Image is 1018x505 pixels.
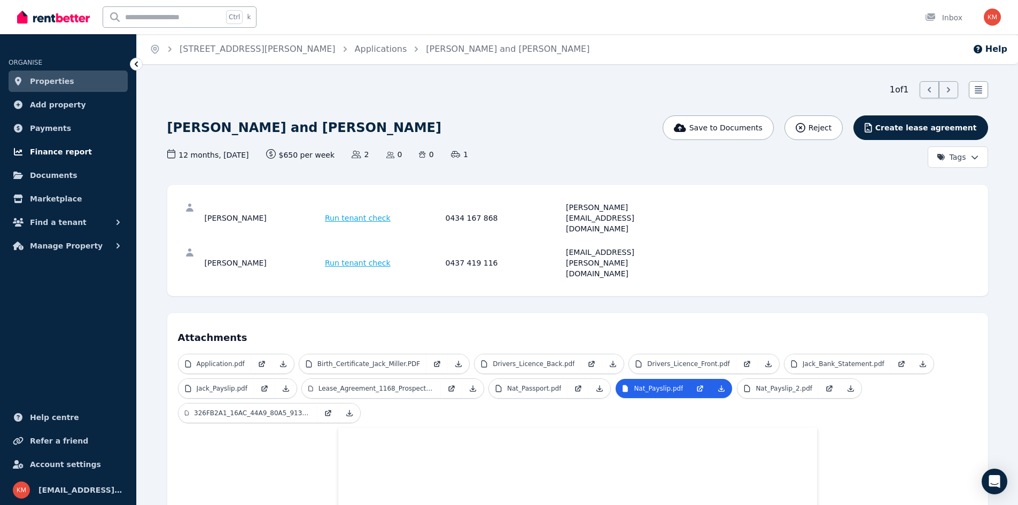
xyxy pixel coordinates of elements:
[489,379,568,398] a: Nat_Passport.pdf
[629,354,736,374] a: Drivers_Licence_Front.pdf
[273,354,294,374] a: Download Attachment
[890,83,909,96] span: 1 of 1
[194,409,311,417] p: 326FB2A1_16AC_44A9_80A5_91300DD63277.jpeg
[982,469,1007,494] div: Open Intercom Messenger
[275,379,297,398] a: Download Attachment
[9,212,128,233] button: Find a tenant
[663,115,774,140] button: Save to Documents
[507,384,561,393] p: Nat_Passport.pdf
[352,149,369,160] span: 2
[9,235,128,257] button: Manage Property
[205,202,322,234] div: [PERSON_NAME]
[178,324,977,345] h4: Attachments
[446,247,563,279] div: 0437 419 116
[475,354,581,374] a: Drivers_Licence_Back.pdf
[819,379,840,398] a: Open in new Tab
[441,379,462,398] a: Open in new Tab
[325,258,391,268] span: Run tenant check
[302,379,441,398] a: Lease_Agreement_1168_Prospect_Signed.pdf
[568,379,589,398] a: Open in new Tab
[462,379,484,398] a: Download Attachment
[426,354,448,374] a: Open in new Tab
[419,149,433,160] span: 0
[167,119,441,136] h1: [PERSON_NAME] and [PERSON_NAME]
[566,247,683,279] div: [EMAIL_ADDRESS][PERSON_NAME][DOMAIN_NAME]
[803,360,884,368] p: Jack_Bank_Statement.pdf
[711,379,732,398] a: Download Attachment
[9,59,42,66] span: ORGANISE
[9,165,128,186] a: Documents
[448,354,469,374] a: Download Attachment
[317,360,420,368] p: Birth_Certificate_Jack_Miller.PDF
[137,34,602,64] nav: Breadcrumb
[758,354,779,374] a: Download Attachment
[784,115,843,140] button: Reject
[426,44,589,54] a: [PERSON_NAME] and [PERSON_NAME]
[984,9,1001,26] img: km.redding1@gmail.com
[317,403,339,423] a: Open in new Tab
[30,192,82,205] span: Marketplace
[937,152,966,162] span: Tags
[689,122,763,133] span: Save to Documents
[9,141,128,162] a: Finance report
[9,118,128,139] a: Payments
[9,430,128,452] a: Refer a friend
[13,481,30,499] img: km.redding1@gmail.com
[197,360,245,368] p: Application.pdf
[30,122,71,135] span: Payments
[925,12,962,23] div: Inbox
[339,403,360,423] a: Download Attachment
[251,354,273,374] a: Open in new Tab
[581,354,602,374] a: Open in new Tab
[493,360,574,368] p: Drivers_Licence_Back.pdf
[809,122,832,133] span: Reject
[30,216,87,229] span: Find a tenant
[689,379,711,398] a: Open in new Tab
[205,247,322,279] div: [PERSON_NAME]
[973,43,1007,56] button: Help
[167,149,249,160] span: 12 months , [DATE]
[178,354,251,374] a: Application.pdf
[266,149,335,160] span: $650 per week
[9,188,128,209] a: Marketplace
[30,98,86,111] span: Add property
[566,202,683,234] div: [PERSON_NAME][EMAIL_ADDRESS][DOMAIN_NAME]
[647,360,729,368] p: Drivers_Licence_Front.pdf
[589,379,610,398] a: Download Attachment
[634,384,683,393] p: Nat_Payslip.pdf
[318,384,434,393] p: Lease_Agreement_1168_Prospect_Signed.pdf
[178,403,317,423] a: 326FB2A1_16AC_44A9_80A5_91300DD63277.jpeg
[616,379,689,398] a: Nat_Payslip.pdf
[737,379,819,398] a: Nat_Payslip_2.pdf
[30,75,74,88] span: Properties
[9,94,128,115] a: Add property
[247,13,251,21] span: k
[325,213,391,223] span: Run tenant check
[451,149,468,160] span: 1
[602,354,624,374] a: Download Attachment
[9,454,128,475] a: Account settings
[30,411,79,424] span: Help centre
[355,44,407,54] a: Applications
[38,484,123,496] span: [EMAIL_ADDRESS][DOMAIN_NAME]
[9,71,128,92] a: Properties
[30,458,101,471] span: Account settings
[226,10,243,24] span: Ctrl
[9,407,128,428] a: Help centre
[840,379,861,398] a: Download Attachment
[30,169,77,182] span: Documents
[178,379,254,398] a: Jack_Payslip.pdf
[180,44,336,54] a: [STREET_ADDRESS][PERSON_NAME]
[30,145,92,158] span: Finance report
[446,202,563,234] div: 0434 167 868
[197,384,247,393] p: Jack_Payslip.pdf
[875,122,977,133] span: Create lease agreement
[784,354,891,374] a: Jack_Bank_Statement.pdf
[30,239,103,252] span: Manage Property
[386,149,402,160] span: 0
[928,146,988,168] button: Tags
[736,354,758,374] a: Open in new Tab
[299,354,426,374] a: Birth_Certificate_Jack_Miller.PDF
[254,379,275,398] a: Open in new Tab
[756,384,812,393] p: Nat_Payslip_2.pdf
